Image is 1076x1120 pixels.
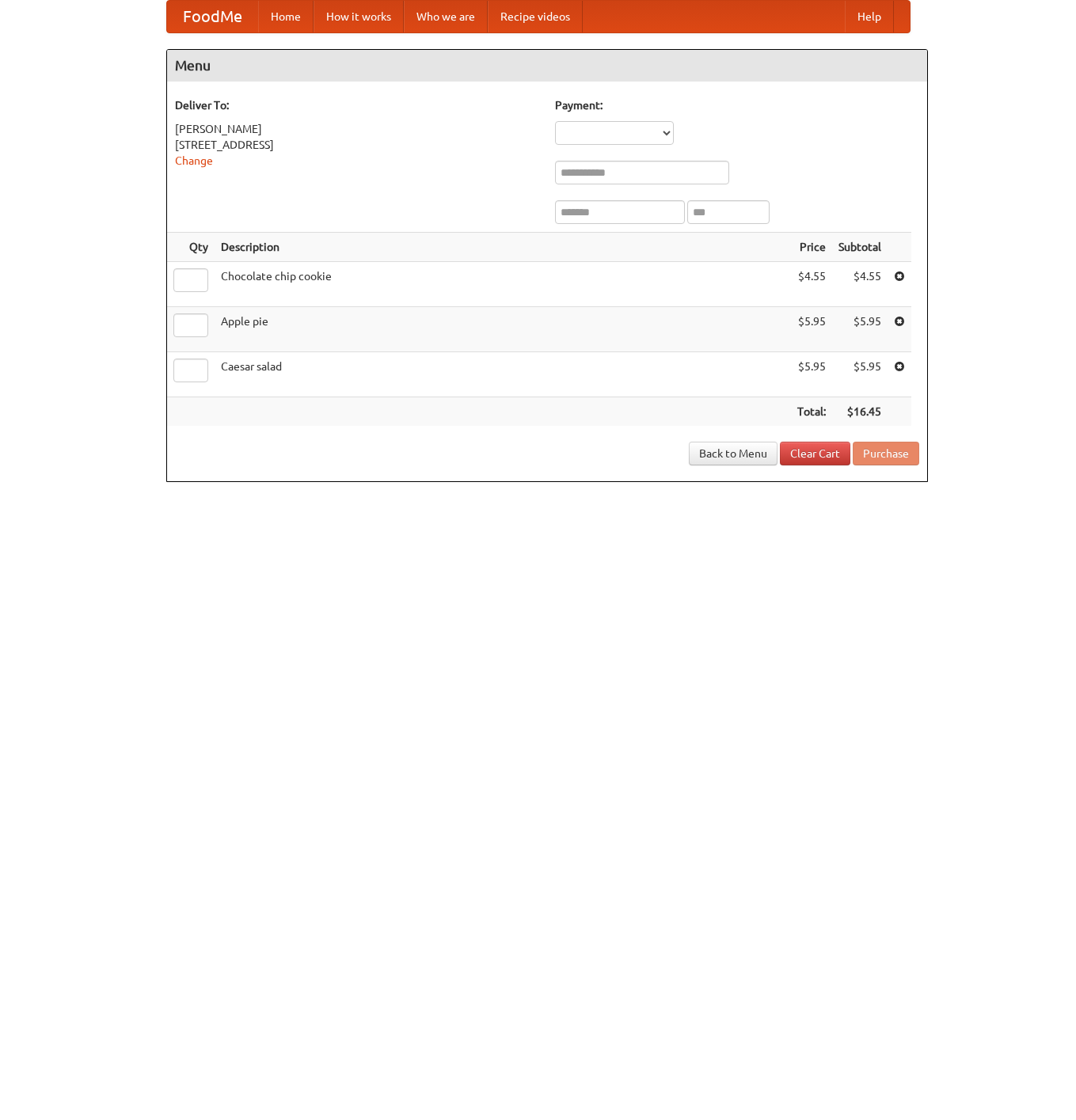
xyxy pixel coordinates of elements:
[845,1,894,32] a: Help
[832,352,888,397] td: $5.95
[689,442,778,465] a: Back to Menu
[555,97,919,113] h5: Payment:
[215,352,791,397] td: Caesar salad
[215,233,791,262] th: Description
[832,397,888,427] th: $16.45
[314,1,404,32] a: How it works
[175,121,539,137] div: [PERSON_NAME]
[175,154,213,167] a: Change
[832,233,888,262] th: Subtotal
[791,397,832,427] th: Total:
[832,307,888,352] td: $5.95
[175,137,539,153] div: [STREET_ADDRESS]
[488,1,583,32] a: Recipe videos
[780,442,850,465] a: Clear Cart
[791,262,832,307] td: $4.55
[167,233,215,262] th: Qty
[215,262,791,307] td: Chocolate chip cookie
[853,442,919,465] button: Purchase
[167,1,258,32] a: FoodMe
[258,1,314,32] a: Home
[404,1,488,32] a: Who we are
[791,307,832,352] td: $5.95
[832,262,888,307] td: $4.55
[215,307,791,352] td: Apple pie
[791,352,832,397] td: $5.95
[167,50,927,82] h4: Menu
[175,97,539,113] h5: Deliver To:
[791,233,832,262] th: Price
